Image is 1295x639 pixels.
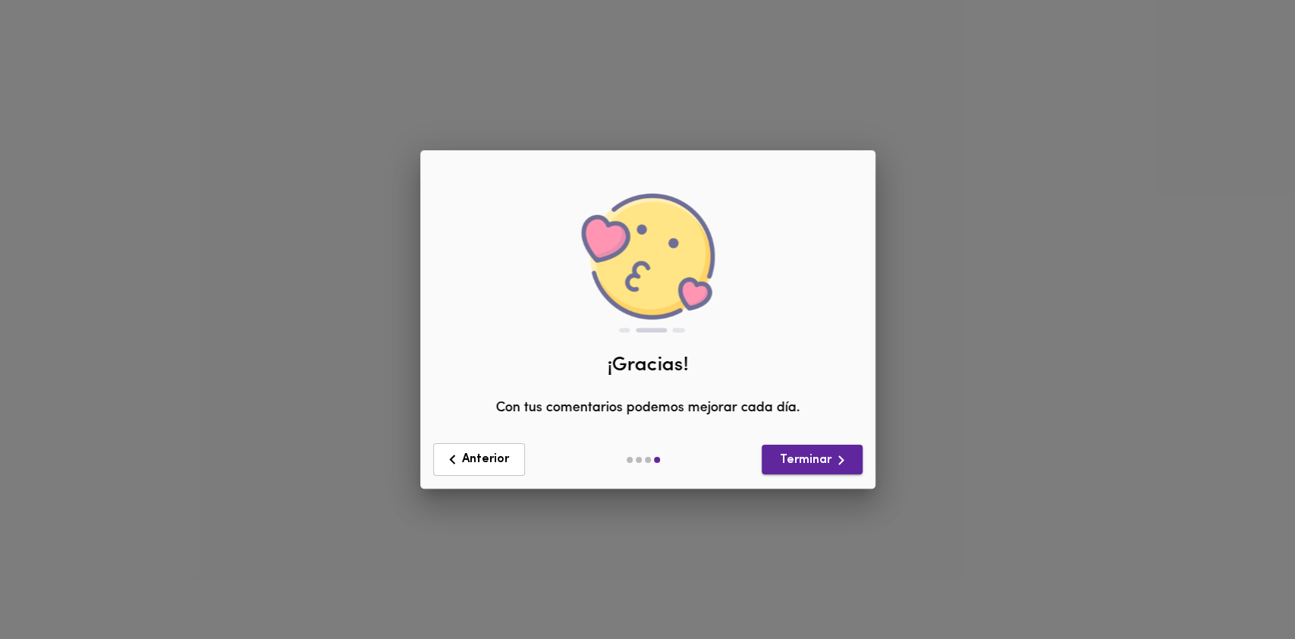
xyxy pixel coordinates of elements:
iframe: Messagebird Livechat Widget [1207,551,1280,624]
img: love.png [580,194,716,332]
div: ¡Gracias! [432,351,863,379]
span: Terminar [774,451,850,470]
div: Con tus comentarios podemos mejorar cada día. [432,155,863,419]
button: Anterior [433,443,525,476]
button: Terminar [762,445,863,474]
span: Anterior [443,450,515,469]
